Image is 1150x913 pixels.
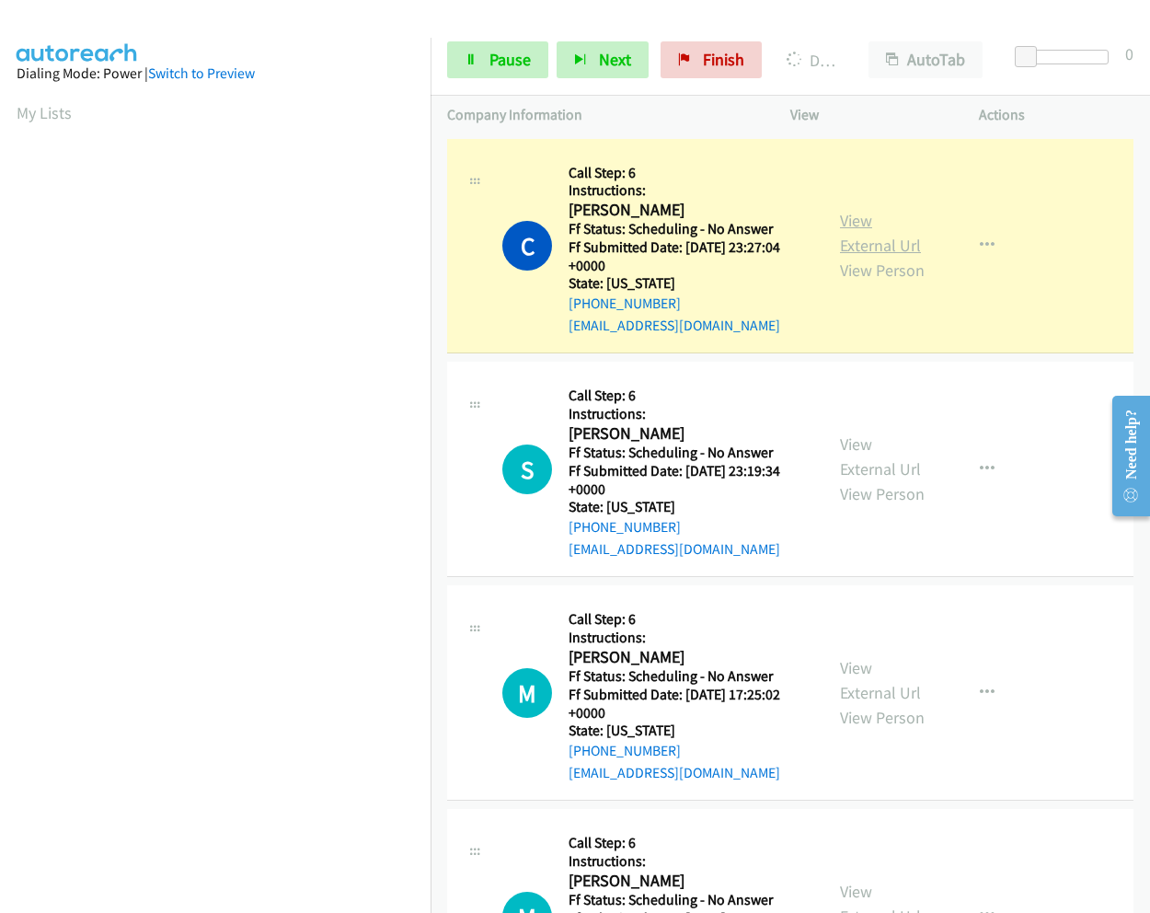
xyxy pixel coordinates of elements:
a: [EMAIL_ADDRESS][DOMAIN_NAME] [569,764,780,781]
iframe: Resource Center [1097,383,1150,529]
h5: Call Step: 6 [569,610,807,629]
div: The call is yet to be attempted [502,668,552,718]
a: View Person [840,483,925,504]
span: Pause [489,49,531,70]
h5: Call Step: 6 [569,387,807,405]
a: [PHONE_NUMBER] [569,518,681,536]
div: Delay between calls (in seconds) [1024,50,1109,64]
h2: [PERSON_NAME] [569,423,800,445]
h5: Ff Submitted Date: [DATE] 23:19:34 +0000 [569,462,807,498]
h5: Ff Status: Scheduling - No Answer [569,667,807,686]
h2: [PERSON_NAME] [569,871,800,892]
h1: S [502,445,552,494]
h5: Instructions: [569,405,807,423]
a: Switch to Preview [148,64,255,82]
a: [PHONE_NUMBER] [569,742,681,759]
a: Pause [447,41,548,78]
p: Dialing [PERSON_NAME] [787,48,835,73]
a: View Person [840,707,925,728]
a: My Lists [17,102,72,123]
a: View Person [840,260,925,281]
a: Finish [661,41,762,78]
a: [EMAIL_ADDRESS][DOMAIN_NAME] [569,317,780,334]
h2: [PERSON_NAME] [569,200,800,221]
h1: C [502,221,552,271]
h2: [PERSON_NAME] [569,647,800,668]
p: Actions [979,104,1134,126]
button: Next [557,41,649,78]
h5: Instructions: [569,629,807,647]
h5: State: [US_STATE] [569,274,807,293]
h1: M [502,668,552,718]
h5: Ff Status: Scheduling - No Answer [569,891,807,909]
div: Dialing Mode: Power | [17,63,414,85]
a: View External Url [840,657,921,703]
button: AutoTab [868,41,983,78]
a: View External Url [840,433,921,480]
h5: State: [US_STATE] [569,722,807,740]
div: The call is yet to be attempted [502,445,552,494]
a: View External Url [840,210,921,256]
p: View [790,104,946,126]
h5: Ff Status: Scheduling - No Answer [569,220,807,238]
h5: Instructions: [569,852,807,871]
a: [PHONE_NUMBER] [569,295,681,312]
h5: Instructions: [569,181,807,200]
div: 0 [1125,41,1133,66]
h5: Ff Submitted Date: [DATE] 17:25:02 +0000 [569,686,807,722]
p: Company Information [447,104,757,126]
span: Finish [703,49,744,70]
h5: Call Step: 6 [569,164,807,182]
h5: Call Step: 6 [569,834,807,852]
span: Next [599,49,631,70]
a: [EMAIL_ADDRESS][DOMAIN_NAME] [569,540,780,558]
h5: Ff Status: Scheduling - No Answer [569,444,807,462]
h5: State: [US_STATE] [569,498,807,516]
h5: Ff Submitted Date: [DATE] 23:27:04 +0000 [569,238,807,274]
